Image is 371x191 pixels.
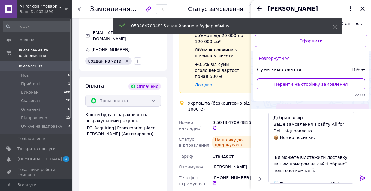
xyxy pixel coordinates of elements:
span: Замовлення [17,63,42,69]
input: Пошук [3,21,71,32]
span: Создан из чата [88,59,121,63]
span: 0 [68,73,70,78]
div: Статус замовлення [188,6,243,12]
span: Повідомлення [17,136,47,141]
span: 169 ₴ [351,66,365,73]
button: [PERSON_NAME] [268,5,354,13]
span: [EMAIL_ADDRESS][DOMAIN_NAME] [91,30,130,41]
span: Отримувач [179,165,203,169]
span: Прийняті [21,81,40,87]
span: 1 [63,156,69,162]
span: Оплата [85,83,104,89]
div: [PERSON_NAME] [211,162,256,172]
div: Оплачено [128,83,161,90]
span: Замовлення [90,5,130,13]
span: Статус відправлення [179,137,209,148]
span: Сума замовлення: [257,66,303,73]
div: Повернутися назад [78,6,83,12]
a: Довідка [195,82,212,87]
span: 866 [64,90,70,95]
span: Оплачені [21,107,40,112]
span: 22:09 11.10.2025 [257,93,365,98]
span: Виконані [21,90,40,95]
span: 90 [66,98,70,103]
span: 0 [68,107,70,112]
span: Телефон отримувача [179,175,205,186]
div: Ваш ID: 4034899 [20,9,72,14]
button: Розгорнути [257,55,292,62]
button: Назад [256,5,263,12]
span: Показники роботи компанії [17,167,56,178]
span: Головна [17,37,34,43]
div: Об'єм = довжина × ширина × висота [195,47,249,59]
div: Укрпошта (безкоштовно від 1000 ₴) [186,100,256,112]
a: Перейти на сторінку замовлення [257,78,365,90]
span: [DEMOGRAPHIC_DATA] [17,156,62,162]
span: Замовлення та повідомлення [17,48,72,58]
span: Відправлено [21,115,47,121]
span: Номер накладної [179,120,201,131]
button: Показати кнопки [256,175,264,183]
textarea: Добрий вечір Ваше замовлення з сайту All for Doll відправлено. 📦 Номер посилки: Ви можете відстеж... [268,112,354,184]
button: Закрити [359,5,366,12]
svg: Видалити мітку [125,59,129,63]
span: Скасовані [21,98,41,103]
a: Оформити [255,35,367,47]
div: 0 5048 4709 4816 [212,119,255,130]
span: [PERSON_NAME] [268,5,318,13]
div: [PHONE_NUMBER] [91,47,130,53]
span: Нові [21,73,30,78]
span: Очікує на відправку [21,124,62,129]
span: 3 [68,124,70,129]
div: Кошти будуть зараховані на розрахунковий рахунок [85,112,161,137]
div: Стандарт [211,151,256,162]
span: 15 [66,115,70,121]
div: [FC_Acquiring] Prom marketplace [PERSON_NAME] (Активирован) [85,125,161,137]
span: Дякую за замовлення. Відправлення запланована на [DATE]. Тихої ночі. [280,107,364,125]
span: 100% [91,14,103,18]
div: 0504847094816 скопійовано в буфер обміну [131,23,318,29]
span: Товари та послуги [17,146,56,152]
span: 1 [68,81,70,87]
span: Тариф [179,154,193,159]
div: На шляху до одержувача [212,136,255,148]
span: All for doll / товари для рукоділля [20,4,65,9]
div: [PHONE_NUMBER] [212,175,255,186]
div: — до 30 кг і об'ємом від 20 000 до 120 000 см³ [195,26,249,45]
div: +0,5% від суми оголошеної вартості понад 500 ₴ [195,61,249,79]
